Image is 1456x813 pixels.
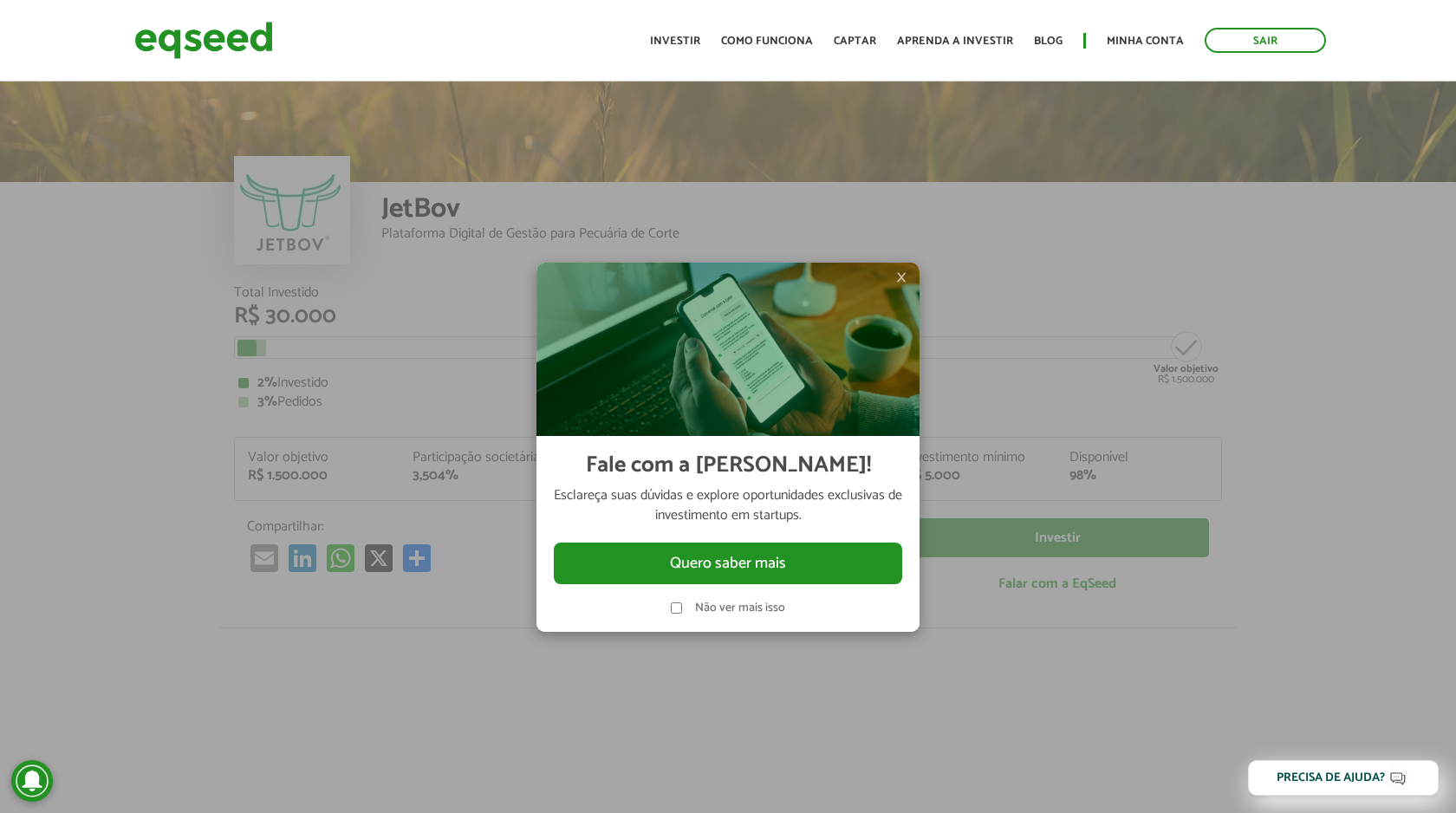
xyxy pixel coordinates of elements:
a: Sair [1205,28,1326,53]
p: Esclareça suas dúvidas e explore oportunidades exclusivas de investimento em startups. [554,486,902,525]
a: Blog [1034,36,1063,47]
a: Investir [650,36,700,47]
label: Não ver mais isso [695,602,785,615]
a: Captar [834,36,876,47]
a: Como funciona [721,36,813,47]
img: EqSeed [134,17,273,63]
span: × [896,267,907,288]
a: Minha conta [1107,36,1184,47]
h2: Fale com a [PERSON_NAME]! [586,453,871,478]
button: Quero saber mais [554,543,902,584]
img: Imagem celular [536,263,920,436]
a: Aprenda a investir [897,36,1013,47]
